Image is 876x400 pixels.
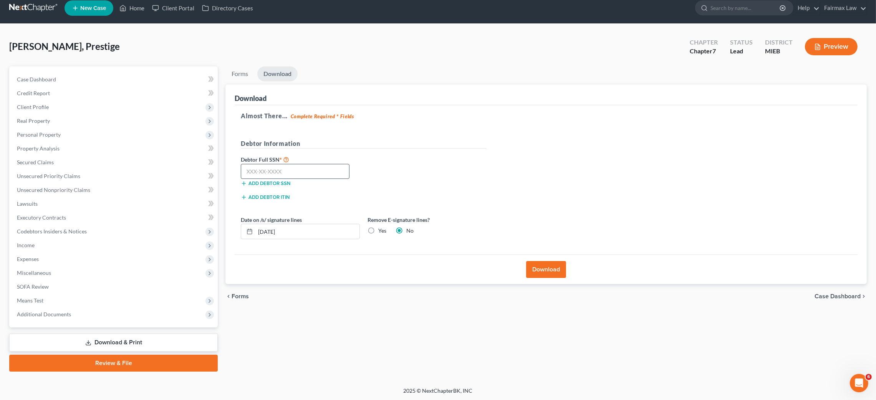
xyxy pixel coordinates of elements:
[794,1,820,15] a: Help
[255,224,359,239] input: MM/DD/YYYY
[9,334,218,352] a: Download & Print
[9,41,120,52] span: [PERSON_NAME], Prestige
[406,227,414,235] label: No
[17,76,56,83] span: Case Dashboard
[198,1,257,15] a: Directory Cases
[80,5,106,11] span: New Case
[148,1,198,15] a: Client Portal
[241,180,290,187] button: Add debtor SSN
[241,111,851,121] h5: Almost There...
[17,283,49,290] span: SOFA Review
[17,145,60,152] span: Property Analysis
[815,293,867,299] a: Case Dashboard chevron_right
[17,159,54,165] span: Secured Claims
[237,155,364,164] label: Debtor Full SSN
[815,293,861,299] span: Case Dashboard
[232,293,249,299] span: Forms
[866,374,872,380] span: 6
[17,228,87,235] span: Codebtors Insiders & Notices
[291,113,354,119] strong: Complete Required * Fields
[116,1,148,15] a: Home
[241,139,487,149] h5: Debtor Information
[11,142,218,155] a: Property Analysis
[17,90,50,96] span: Credit Report
[368,216,487,224] label: Remove E-signature lines?
[378,227,386,235] label: Yes
[690,47,718,56] div: Chapter
[765,47,793,56] div: MIEB
[17,104,49,110] span: Client Profile
[11,169,218,183] a: Unsecured Priority Claims
[820,1,866,15] a: Fairmax Law
[11,73,218,86] a: Case Dashboard
[17,311,71,317] span: Additional Documents
[241,164,349,179] input: XXX-XX-XXXX
[17,214,66,221] span: Executory Contracts
[17,297,43,304] span: Means Test
[17,269,51,276] span: Miscellaneous
[11,280,218,294] a: SOFA Review
[11,197,218,211] a: Lawsuits
[17,200,38,207] span: Lawsuits
[257,66,298,81] a: Download
[730,38,753,47] div: Status
[730,47,753,56] div: Lead
[690,38,718,47] div: Chapter
[241,216,302,224] label: Date on /s/ signature lines
[225,66,254,81] a: Forms
[225,293,232,299] i: chevron_left
[710,1,781,15] input: Search by name...
[850,374,868,392] iframe: Intercom live chat
[225,293,259,299] button: chevron_left Forms
[805,38,858,55] button: Preview
[861,293,867,299] i: chevron_right
[11,86,218,100] a: Credit Report
[9,355,218,372] a: Review & File
[235,94,267,103] div: Download
[765,38,793,47] div: District
[241,194,290,200] button: Add debtor ITIN
[712,47,716,55] span: 7
[17,173,80,179] span: Unsecured Priority Claims
[11,211,218,225] a: Executory Contracts
[17,131,61,138] span: Personal Property
[11,183,218,197] a: Unsecured Nonpriority Claims
[17,256,39,262] span: Expenses
[17,187,90,193] span: Unsecured Nonpriority Claims
[17,117,50,124] span: Real Property
[11,155,218,169] a: Secured Claims
[526,261,566,278] button: Download
[17,242,35,248] span: Income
